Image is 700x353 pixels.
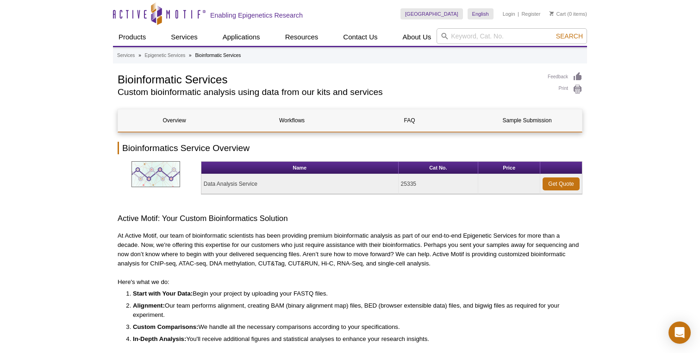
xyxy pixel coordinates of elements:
[337,28,383,46] a: Contact Us
[471,109,583,132] a: Sample Submission
[195,53,241,58] li: Bioinformatic Services
[437,28,587,44] input: Keyword, Cat. No.
[118,277,582,287] p: Here's what we do:
[133,334,573,344] li: You'll receive additional figures and statistical analyses to enhance your research insights.
[397,28,437,46] a: About Us
[503,11,515,17] a: Login
[548,72,582,82] a: Feedback
[118,109,231,132] a: Overview
[131,161,180,187] img: Bioinformatic data
[478,162,540,174] th: Price
[189,53,192,58] li: »
[556,32,583,40] span: Search
[118,88,538,96] h2: Custom bioinformatic analysis using data from our kits and services
[553,32,586,40] button: Search
[133,302,165,309] strong: Alignment:
[550,8,587,19] li: (0 items)
[550,11,566,17] a: Cart
[118,213,582,224] h3: Active Motif: Your Custom Bioinformatics Solution
[669,321,691,344] div: Open Intercom Messenger
[133,322,573,332] li: We handle all the necessary comparisons according to your specifications.
[118,231,582,268] p: At Active Motif, our team of bioinformatic scientists has been providing premium bioinformatic an...
[201,174,399,194] td: Data Analysis Service
[144,51,185,60] a: Epigenetic Services
[113,28,151,46] a: Products
[543,177,580,190] a: Get Quote
[117,51,135,60] a: Services
[133,323,198,330] strong: Custom Comparisons:
[521,11,540,17] a: Register
[210,11,303,19] h2: Enabling Epigenetics Research
[399,174,479,194] td: 25335
[118,72,538,86] h1: Bioinformatic Services
[133,290,193,297] strong: Start with Your Data:
[280,28,324,46] a: Resources
[236,109,348,132] a: Workflows
[133,301,573,320] li: Our team performs alignment, creating BAM (binary alignment map) files, BED (browser extensible d...
[353,109,466,132] a: FAQ
[548,84,582,95] a: Print
[217,28,266,46] a: Applications
[201,162,399,174] th: Name
[400,8,463,19] a: [GEOGRAPHIC_DATA]
[399,162,479,174] th: Cat No.
[138,53,141,58] li: »
[133,289,573,298] li: Begin your project by uploading your FASTQ files.
[133,335,186,342] strong: In-Depth Analysis:
[468,8,494,19] a: English
[118,142,582,154] h2: Bioinformatics Service Overview
[518,8,519,19] li: |
[165,28,203,46] a: Services
[550,11,554,16] img: Your Cart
